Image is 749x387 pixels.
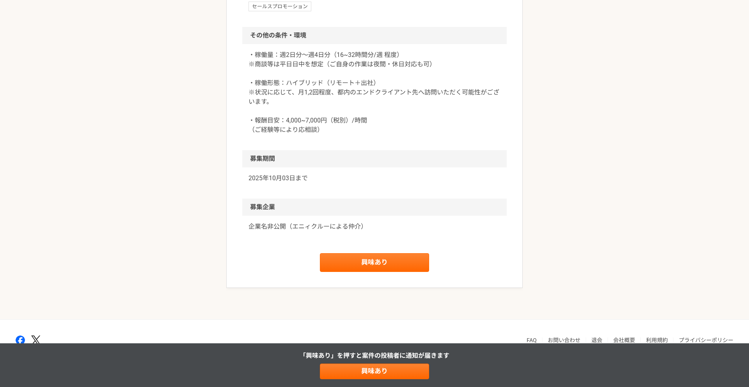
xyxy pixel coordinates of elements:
a: 企業名非公開（エニィクルーによる仲介） [248,222,501,231]
h2: 募集企業 [242,199,507,216]
a: お問い合わせ [548,337,580,343]
img: x-391a3a86.png [31,336,41,345]
a: 興味あり [320,364,429,379]
img: facebook-2adfd474.png [16,336,25,345]
p: 2025年10月03日まで [248,174,501,183]
h2: 募集期間 [242,150,507,167]
p: ・稼働量：週2日分〜週4日分（16~32時間分/週 程度） ※商談等は平日日中を想定（ご自身の作業は夜間・休日対応も可） ・稼働形態：ハイブリッド（リモート＋出社） ※状況に応じて、月1,2回程... [248,50,501,135]
span: セールスプロモーション [248,2,311,11]
a: 退会 [591,337,602,343]
h2: その他の条件・環境 [242,27,507,44]
a: FAQ [527,337,537,343]
a: プライバシーポリシー [679,337,733,343]
a: 興味あり [320,253,429,272]
p: 「興味あり」を押すと 案件の投稿者に通知が届きます [300,351,449,360]
a: 会社概要 [613,337,635,343]
a: 利用規約 [646,337,668,343]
